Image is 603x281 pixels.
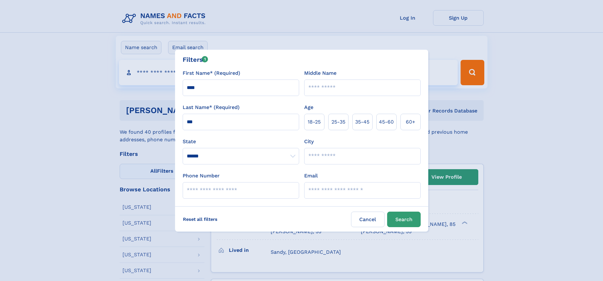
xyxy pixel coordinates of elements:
[331,118,345,126] span: 25‑35
[406,118,415,126] span: 60+
[304,104,313,111] label: Age
[179,212,222,227] label: Reset all filters
[379,118,394,126] span: 45‑60
[304,172,318,180] label: Email
[387,212,421,227] button: Search
[304,69,336,77] label: Middle Name
[183,172,220,180] label: Phone Number
[183,138,299,145] label: State
[183,104,240,111] label: Last Name* (Required)
[304,138,314,145] label: City
[183,69,240,77] label: First Name* (Required)
[351,212,385,227] label: Cancel
[308,118,321,126] span: 18‑25
[183,55,208,64] div: Filters
[355,118,369,126] span: 35‑45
